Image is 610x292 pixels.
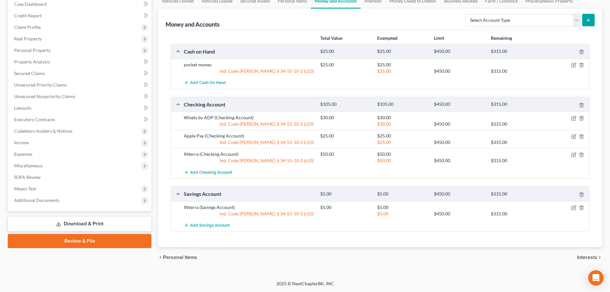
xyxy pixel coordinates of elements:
[374,204,431,211] div: $5.00
[14,174,41,180] span: SOFA Review
[14,117,55,122] span: Executory Contracts
[14,186,36,191] span: Means Test
[317,133,374,139] div: $25.00
[190,223,230,228] span: Add Savings Account
[488,48,544,54] div: $315.00
[14,47,51,53] span: Personal Property
[14,71,45,76] span: Secured Claims
[14,13,42,18] span: Credit Report
[317,48,374,54] div: $25.00
[9,114,151,125] a: Executory Contracts
[577,255,602,260] button: Interests chevron_right
[9,68,151,79] a: Secured Claims
[317,191,374,197] div: $5.00
[431,121,487,127] div: $450.00
[374,211,431,217] div: $5.00
[317,101,374,107] div: $105.00
[181,190,317,197] div: Savings Account
[158,255,197,260] button: chevron_left Personal Items
[184,220,230,231] button: Add Savings Account
[14,197,59,203] span: Additional Documents
[14,151,32,157] span: Expenses
[8,234,151,248] a: Review & File
[9,91,151,102] a: Unsecured Nonpriority Claims
[431,157,487,164] div: $450.00
[488,139,544,146] div: $315.00
[190,170,232,175] span: Add Checking Account
[14,1,47,7] span: Case Dashboard
[431,48,487,54] div: $450.00
[431,191,487,197] div: $450.00
[317,114,374,121] div: $30.00
[184,166,232,178] button: Add Checking Account
[597,255,602,260] i: chevron_right
[14,105,31,111] span: Lawsuits
[588,270,604,286] div: Open Intercom Messenger
[317,204,374,211] div: $5.00
[14,82,67,88] span: Unsecured Priority Claims
[14,36,42,41] span: Real Property
[166,21,220,28] div: Money and Accounts
[488,157,544,164] div: $315.00
[181,151,317,157] div: INterra (Checking Account)
[374,62,431,68] div: $25.00
[374,191,431,197] div: $5.00
[320,35,342,41] strong: Total Value
[181,48,317,55] div: Cash on Hand
[491,35,512,41] strong: Remaining
[9,79,151,91] a: Unsecured Priority Claims
[181,62,317,68] div: pocket money
[181,101,317,108] div: Checking Account
[374,157,431,164] div: $50.00
[374,48,431,54] div: $25.00
[9,56,151,68] a: Property Analysis
[9,171,151,183] a: SOFA Review
[488,191,544,197] div: $315.00
[181,157,317,164] div: Ind. Code [PERSON_NAME]. § 34-55-10-2 (c)(3)
[14,94,75,99] span: Unsecured Nonpriority Claims
[374,101,431,107] div: $105.00
[431,211,487,217] div: $450.00
[374,133,431,139] div: $25.00
[431,139,487,146] div: $450.00
[488,101,544,107] div: $315.00
[374,151,431,157] div: $50.00
[14,24,41,30] span: Client Profile
[181,204,317,211] div: INterra (Savings Account)
[190,80,226,86] span: Add Cash on Hand
[374,68,431,74] div: $25.00
[488,121,544,127] div: $315.00
[181,211,317,217] div: Ind. Code [PERSON_NAME]. § 34-55-10-2 (c)(3)
[14,140,29,145] span: Income
[488,68,544,74] div: $315.00
[181,139,317,146] div: Ind. Code [PERSON_NAME]. § 34-55-10-2 (c)(3)
[181,114,317,121] div: Wisely by ADP (Checking Account)
[181,68,317,74] div: Ind. Code [PERSON_NAME]. § 34-55-10-2 (c)(3)
[488,211,544,217] div: $315.00
[123,280,488,292] div: 2025 © NextChapterBK, INC
[377,35,397,41] strong: Exempted
[14,163,43,168] span: Miscellaneous
[158,255,163,260] i: chevron_left
[181,121,317,127] div: Ind. Code [PERSON_NAME]. § 34-55-10-2 (c)(3)
[163,255,197,260] span: Personal Items
[8,216,151,231] a: Download & Print
[431,101,487,107] div: $450.00
[317,62,374,68] div: $25.00
[184,77,226,89] button: Add Cash on Hand
[577,255,597,260] span: Interests
[9,10,151,21] a: Credit Report
[181,133,317,139] div: Apple Pay (Checking Account)
[374,139,431,146] div: $25.00
[317,151,374,157] div: $50.00
[434,35,444,41] strong: Limit
[431,68,487,74] div: $450.00
[14,128,72,134] span: Codebtors Insiders & Notices
[9,102,151,114] a: Lawsuits
[14,59,50,64] span: Property Analysis
[374,114,431,121] div: $30.00
[374,121,431,127] div: $30.00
